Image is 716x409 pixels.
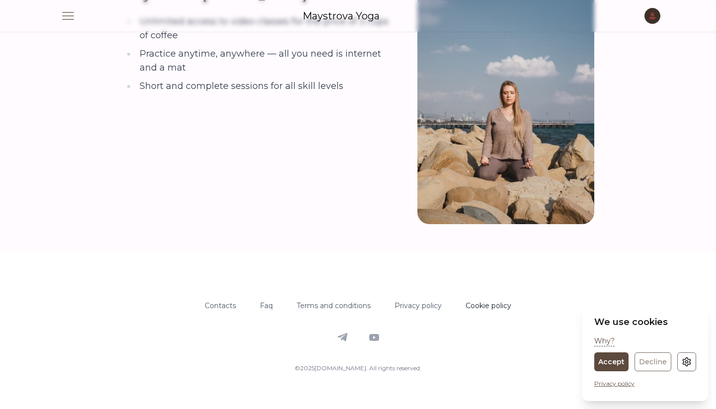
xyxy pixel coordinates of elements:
a: Faq [260,301,273,310]
a: Contacts [205,301,236,310]
button: Decline [635,352,671,371]
a: Privacy policy [594,380,635,387]
li: Short and complete sessions for all skill levels [136,79,398,93]
h3: We use cookies [594,315,696,329]
li: Practice anytime, anywhere — all you need is internet and a mat [136,47,398,75]
nav: Footer [56,300,660,324]
a: Terms and conditions [297,301,371,310]
a: Privacy policy [395,301,442,310]
p: © 2025 [DOMAIN_NAME]. All rights reserved. [56,363,660,373]
button: Why? [594,336,615,346]
button: Accept [594,352,629,371]
a: Cookie policy [466,301,511,310]
a: Maystrova Yoga [303,9,380,23]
